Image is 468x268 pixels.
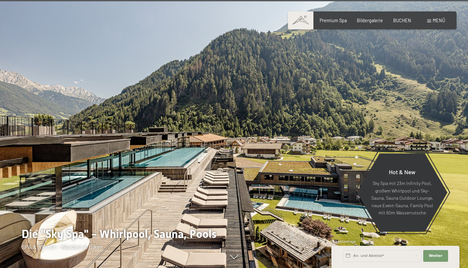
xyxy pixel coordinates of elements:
a: Premium Spa [320,18,347,23]
span: Weiter [429,253,443,259]
span: 1 [331,254,332,259]
a: BUCHEN [393,18,411,23]
a: Bildergalerie [357,18,383,23]
span: Einwilligung Marketing* [171,149,225,156]
span: Schnellanfrage [331,239,356,243]
a: Hot & New Sky Spa mit 23m Infinity Pool, großem Whirlpool und Sky-Sauna, Sauna Outdoor Lounge, ne... [357,153,448,232]
span: Hot & New [389,168,415,176]
button: Weiter [423,250,448,262]
span: Menü [433,18,445,23]
p: Sky Spa mit 23m Infinity Pool, großem Whirlpool und Sky-Sauna, Sauna Outdoor Lounge, neue Event-S... [371,180,433,217]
